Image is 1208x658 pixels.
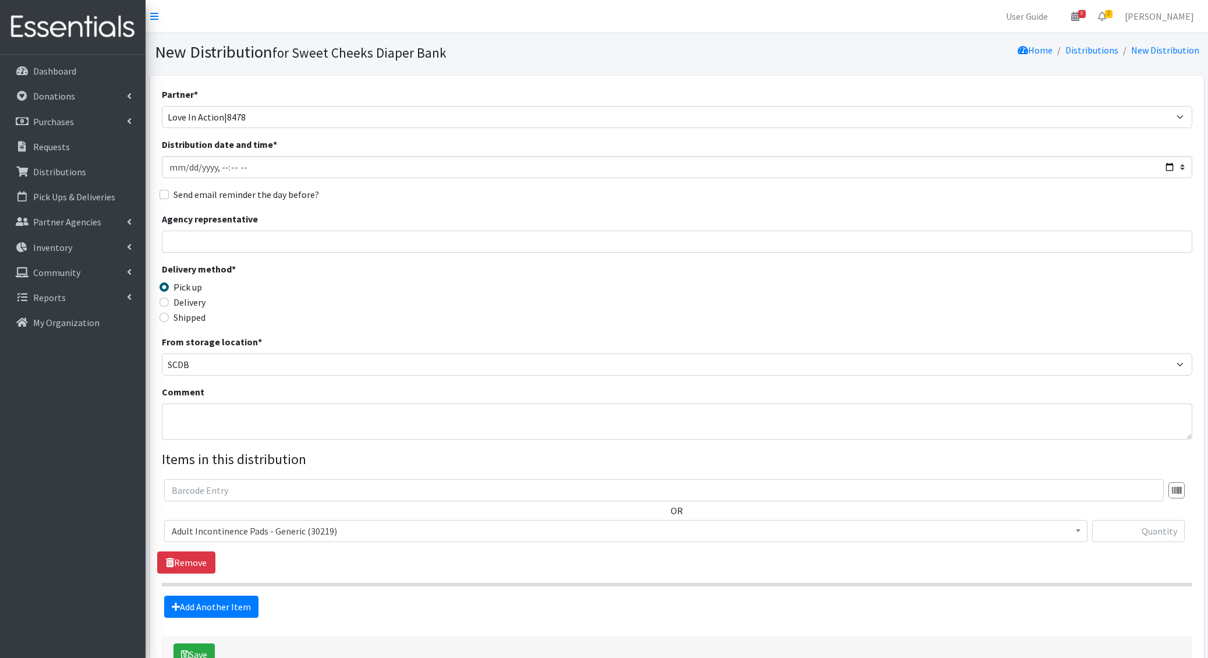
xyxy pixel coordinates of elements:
[33,141,70,153] p: Requests
[1089,5,1115,28] a: 2
[5,84,141,108] a: Donations
[1092,520,1185,542] input: Quantity
[172,523,1080,539] span: Adult Incontinence Pads - Generic (30219)
[272,44,447,61] small: for Sweet Cheeks Diaper Bank
[173,310,206,324] label: Shipped
[258,336,262,348] abbr: required
[1062,5,1089,28] a: 8
[33,116,74,128] p: Purchases
[33,166,86,178] p: Distributions
[5,236,141,259] a: Inventory
[5,160,141,183] a: Distributions
[162,449,1192,470] legend: Items in this distribution
[194,89,198,100] abbr: required
[5,8,141,47] img: HumanEssentials
[162,335,262,349] label: From storage location
[155,42,673,62] h1: New Distribution
[162,212,258,226] label: Agency representative
[164,479,1164,501] input: Barcode Entry
[162,87,198,101] label: Partner
[162,262,420,280] legend: Delivery method
[1105,10,1113,18] span: 2
[1115,5,1203,28] a: [PERSON_NAME]
[997,5,1057,28] a: User Guide
[173,295,206,309] label: Delivery
[1131,44,1199,56] a: New Distribution
[33,216,101,228] p: Partner Agencies
[1078,10,1086,18] span: 8
[164,596,258,618] a: Add Another Item
[5,210,141,234] a: Partner Agencies
[33,292,66,303] p: Reports
[5,311,141,334] a: My Organization
[5,135,141,158] a: Requests
[33,65,76,77] p: Dashboard
[5,110,141,133] a: Purchases
[162,385,204,399] label: Comment
[157,551,215,574] a: Remove
[5,59,141,83] a: Dashboard
[5,185,141,208] a: Pick Ups & Deliveries
[5,286,141,309] a: Reports
[232,263,236,275] abbr: required
[33,90,75,102] p: Donations
[671,504,683,518] label: OR
[164,520,1087,542] span: Adult Incontinence Pads - Generic (30219)
[33,317,100,328] p: My Organization
[162,137,277,151] label: Distribution date and time
[1065,44,1118,56] a: Distributions
[1018,44,1053,56] a: Home
[173,188,319,201] label: Send email reminder the day before?
[173,280,202,294] label: Pick up
[273,139,277,150] abbr: required
[33,267,80,278] p: Community
[33,242,72,253] p: Inventory
[5,261,141,284] a: Community
[33,191,115,203] p: Pick Ups & Deliveries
